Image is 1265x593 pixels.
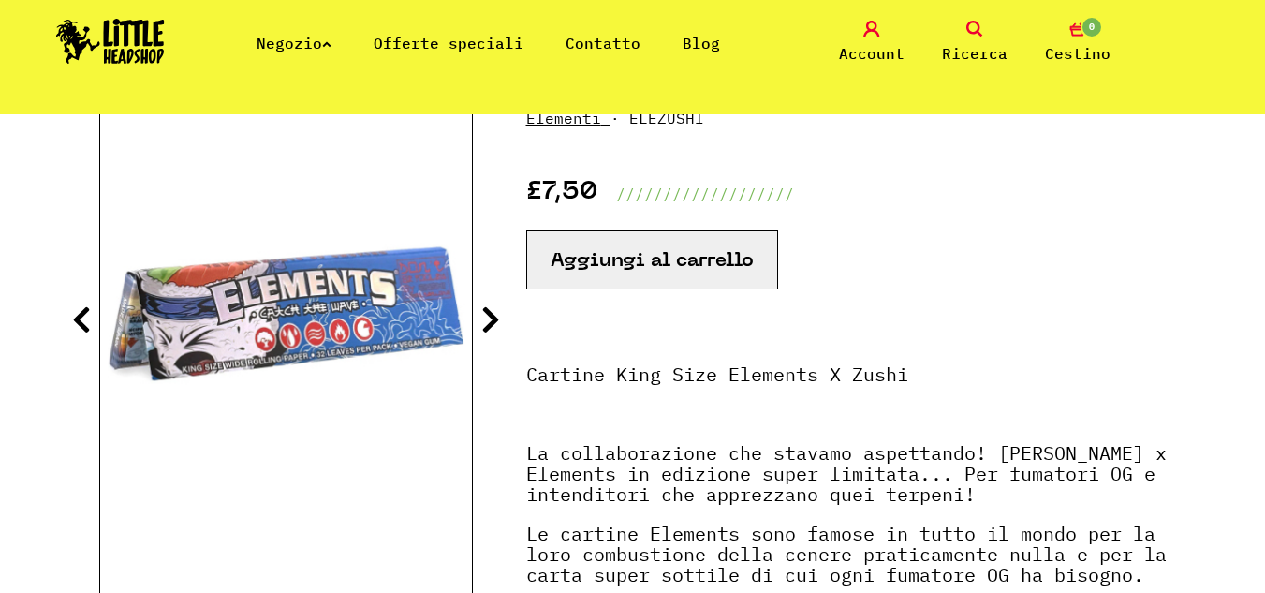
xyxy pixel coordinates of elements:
font: Aggiungi al carrello [551,252,754,271]
font: Cartine King Size Elements X Zushi [526,362,908,387]
font: · ELEZUSHI [610,109,704,127]
font: £7,50 [526,181,597,204]
font: Account [839,44,905,63]
a: Ricerca [928,21,1022,65]
font: Negozio [257,34,322,52]
font: 0 [1089,21,1095,33]
img: Logo del Little Head Shop [56,19,165,64]
font: Cestino [1045,44,1111,63]
a: Contatto [566,34,640,52]
button: Aggiungi al carrello [526,230,778,289]
a: 0 Cestino [1031,21,1125,65]
a: Blog [683,34,720,52]
font: La collaborazione che stavamo aspettando! [PERSON_NAME] x Elements in edizione super limitata... ... [526,440,1167,507]
img: Cartine Elements X Zushi King Size immagine 2 [100,72,472,537]
font: Le cartine Elements sono famose in tutto il mondo per la loro combustione della cenere praticamen... [526,521,1167,587]
font: /////////////////// [616,185,794,203]
font: Ricerca [942,44,1008,63]
a: Offerte speciali [374,34,523,52]
a: Elementi [526,109,601,127]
